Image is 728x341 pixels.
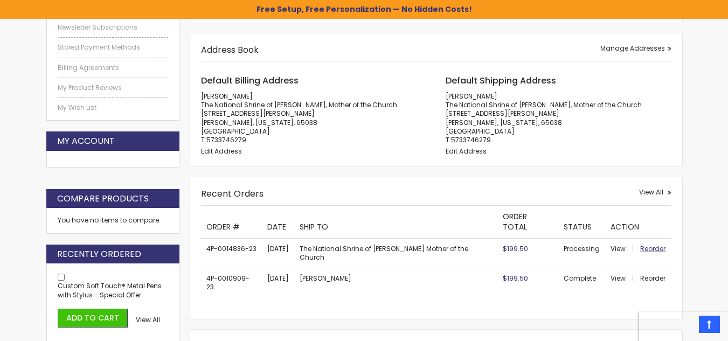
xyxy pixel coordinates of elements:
[639,187,663,197] span: View All
[497,206,558,238] th: Order Total
[262,268,294,298] td: [DATE]
[640,274,665,283] a: Reorder
[262,238,294,268] td: [DATE]
[558,238,605,268] td: Processing
[446,147,487,156] a: Edit Address
[58,64,169,72] a: Billing Agreements
[201,187,264,200] strong: Recent Orders
[58,281,162,299] a: Custom Soft Touch® Metal Pens with Stylus - Special Offer
[201,92,427,144] address: [PERSON_NAME] The National Shrine of [PERSON_NAME], Mother of the Church [STREET_ADDRESS][PERSON_...
[66,312,119,323] span: Add to Cart
[611,274,639,283] a: View
[136,316,160,324] a: View All
[451,135,491,144] a: 5733746279
[611,244,626,253] span: View
[57,135,115,147] strong: My Account
[58,43,169,52] a: Stored Payment Methods
[558,206,605,238] th: Status
[201,238,262,268] td: 4P-0014836-23
[611,244,639,253] a: View
[58,83,169,92] a: My Product Reviews
[201,44,259,56] strong: Address Book
[136,315,160,324] span: View All
[640,244,665,253] a: Reorder
[201,147,242,156] a: Edit Address
[57,193,149,205] strong: Compare Products
[639,188,671,197] a: View All
[639,312,728,341] iframe: Google Customer Reviews
[600,44,665,53] span: Manage Addresses
[294,206,497,238] th: Ship To
[58,23,169,32] a: Newsletter Subscriptions
[58,309,128,328] button: Add to Cart
[503,244,528,253] span: $199.50
[262,206,294,238] th: Date
[294,268,497,298] td: [PERSON_NAME]
[503,274,528,283] span: $199.50
[57,248,141,260] strong: Recently Ordered
[294,238,497,268] td: The National Shrine of [PERSON_NAME] Mother of the Church
[201,74,299,87] span: Default Billing Address
[558,268,605,298] td: Complete
[446,74,556,87] span: Default Shipping Address
[605,206,671,238] th: Action
[201,206,262,238] th: Order #
[201,268,262,298] td: 4P-0010909-23
[206,135,246,144] a: 5733746279
[611,274,626,283] span: View
[58,103,169,112] a: My Wish List
[600,44,671,53] a: Manage Addresses
[46,208,180,233] div: You have no items to compare.
[446,92,671,144] address: [PERSON_NAME] The National Shrine of [PERSON_NAME], Mother of the Church [STREET_ADDRESS][PERSON_...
